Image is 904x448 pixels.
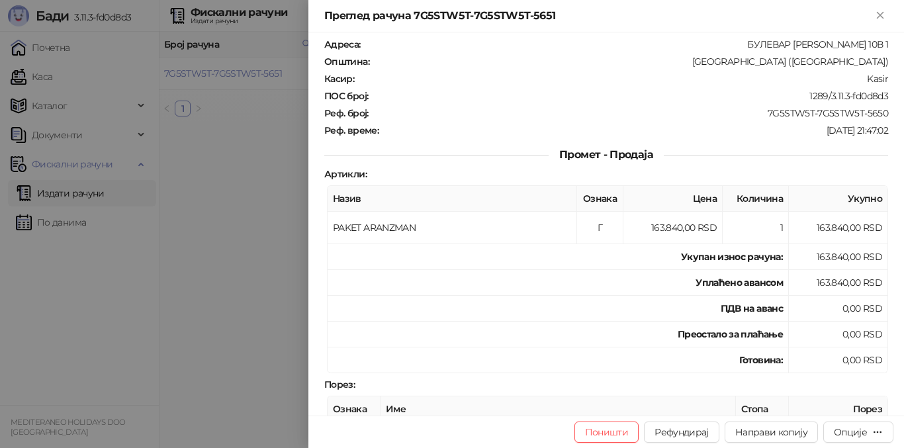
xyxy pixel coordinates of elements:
[355,73,889,85] div: Kasir
[324,73,354,85] strong: Касир :
[324,90,368,102] strong: ПОС број :
[789,244,888,270] td: 163.840,00 RSD
[577,212,623,244] td: Г
[789,322,888,347] td: 0,00 RSD
[678,328,783,340] strong: Преостало за плаћање
[369,90,889,102] div: 1289/3.11.3-fd0d8d3
[362,38,889,50] div: БУЛЕВАР [PERSON_NAME] 10В 1
[370,107,889,119] div: 7G5STW5T-7G5STW5T-5650
[324,107,369,119] strong: Реф. број :
[723,212,789,244] td: 1
[328,396,381,422] th: Ознака
[577,186,623,212] th: Ознака
[371,56,889,67] div: [GEOGRAPHIC_DATA] ([GEOGRAPHIC_DATA])
[324,38,361,50] strong: Адреса :
[735,426,807,438] span: Направи копију
[623,186,723,212] th: Цена
[681,251,783,263] strong: Укупан износ рачуна :
[324,379,355,390] strong: Порез :
[324,8,872,24] div: Преглед рачуна 7G5STW5T-7G5STW5T-5651
[328,212,577,244] td: PAKET ARANZMAN
[789,296,888,322] td: 0,00 RSD
[789,212,888,244] td: 163.840,00 RSD
[823,422,893,443] button: Опције
[872,8,888,24] button: Close
[834,426,867,438] div: Опције
[381,396,736,422] th: Име
[789,396,888,422] th: Порез
[549,148,664,161] span: Промет - Продаја
[789,347,888,373] td: 0,00 RSD
[623,212,723,244] td: 163.840,00 RSD
[736,396,789,422] th: Стопа
[721,302,783,314] strong: ПДВ на аванс
[328,186,577,212] th: Назив
[723,186,789,212] th: Количина
[324,56,369,67] strong: Општина :
[644,422,719,443] button: Рефундирај
[574,422,639,443] button: Поништи
[324,168,367,180] strong: Артикли :
[380,124,889,136] div: [DATE] 21:47:02
[789,186,888,212] th: Укупно
[725,422,818,443] button: Направи копију
[789,270,888,296] td: 163.840,00 RSD
[324,124,379,136] strong: Реф. време :
[696,277,783,289] strong: Уплаћено авансом
[739,354,783,366] strong: Готовина :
